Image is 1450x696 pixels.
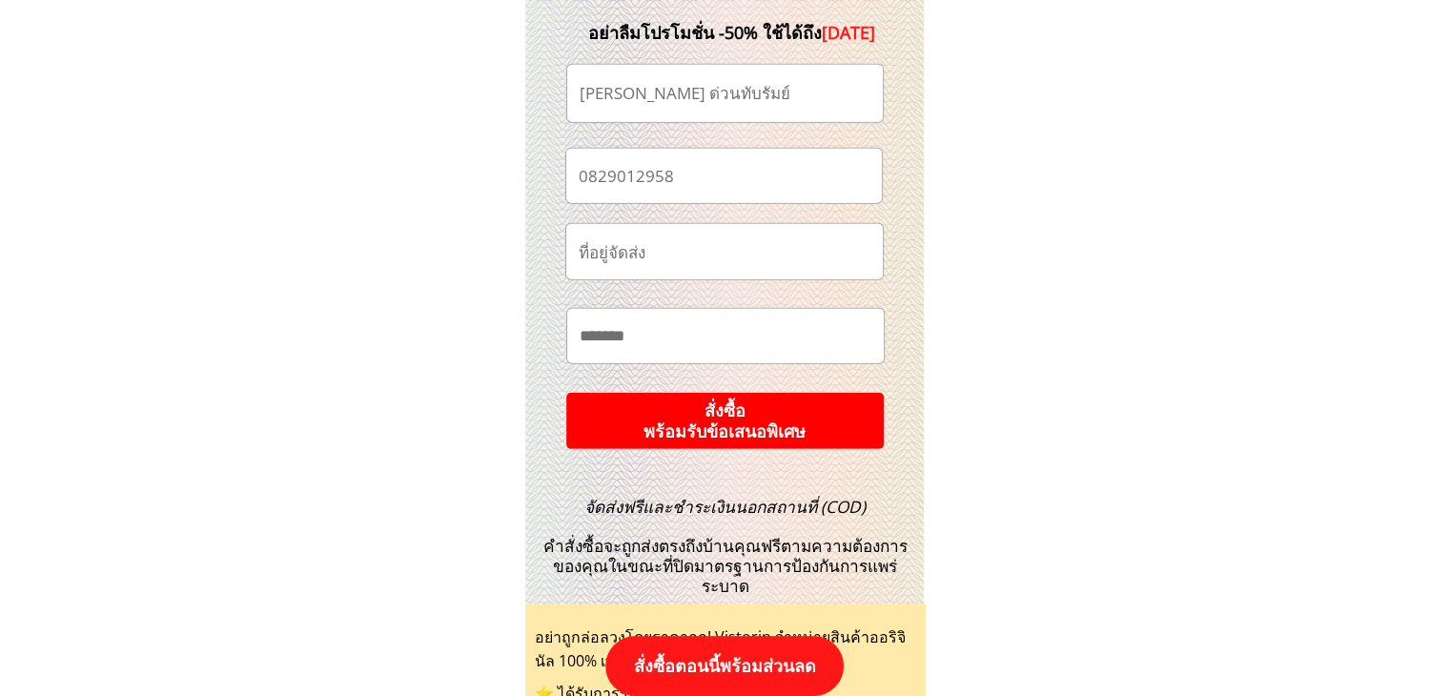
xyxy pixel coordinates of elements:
div: อย่าลืมโปรโมชั่น -50% ใช้ได้ถึง [560,19,905,47]
p: สั่งซื้อตอนนี้พร้อมส่วนลด [605,636,844,696]
input: ชื่อ-นามสกุล [575,65,875,122]
div: อย่าถูกล่อลวงโดยราคาถูก! Vistorin จำหน่ายสินค้าออริจินัล 100% เท่านั้น [535,625,916,674]
span: [DATE] [822,21,875,44]
p: สั่งซื้อ พร้อมรับข้อเสนอพิเศษ [565,393,884,449]
input: เบอร์โทรศัพท์ [574,149,874,203]
span: จัดส่งฟรีและชำระเงินนอกสถานที่ (COD) [584,496,866,518]
h3: คำสั่งซื้อจะถูกส่งตรงถึงบ้านคุณฟรีตามความต้องการของคุณในขณะที่ปิดมาตรฐานการป้องกันการแพร่ระบาด [532,498,919,597]
input: ที่อยู่จัดส่ง [574,224,875,279]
